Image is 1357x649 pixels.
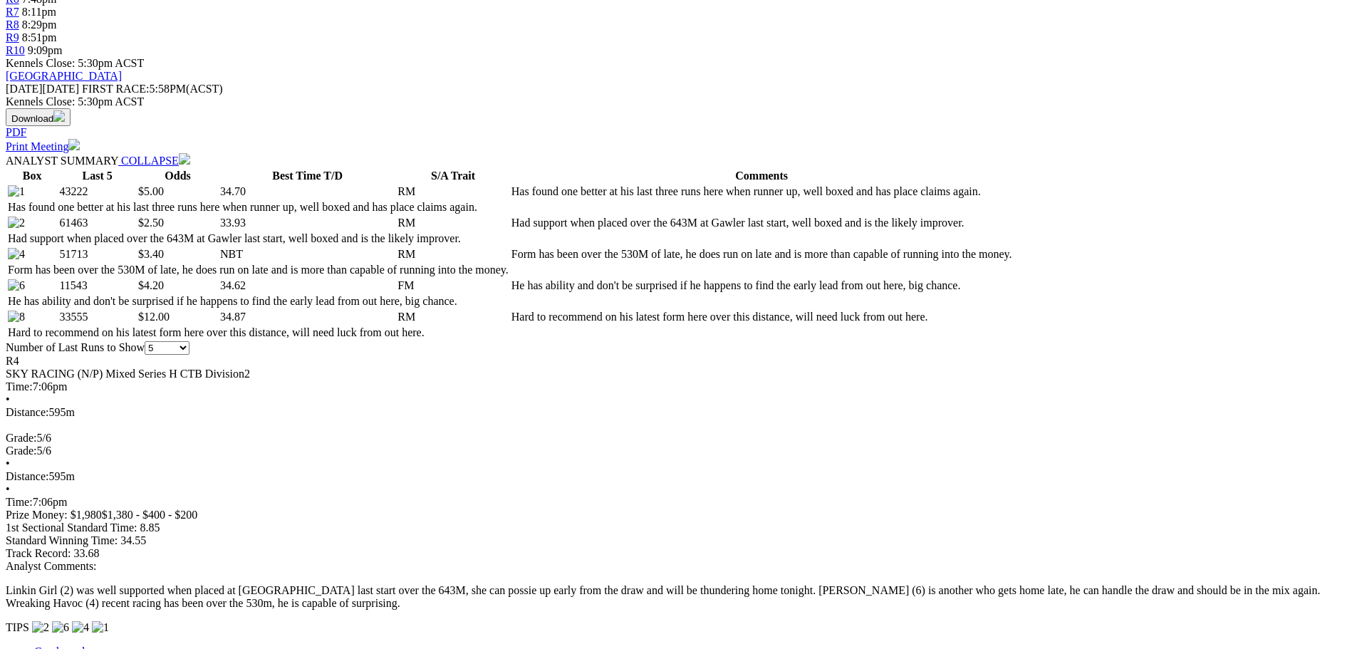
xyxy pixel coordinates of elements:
[8,185,25,198] img: 1
[397,216,509,230] td: RM
[6,584,1351,610] p: Linkin Girl (2) was well supported when placed at [GEOGRAPHIC_DATA] last start over the 643M, she...
[6,470,48,482] span: Distance:
[120,534,146,546] span: 34.55
[52,621,69,634] img: 6
[22,31,57,43] span: 8:51pm
[6,483,10,495] span: •
[219,169,395,183] th: Best Time T/D
[137,169,218,183] th: Odds
[72,621,89,634] img: 4
[6,355,19,367] span: R4
[7,294,509,308] td: He has ability and don't be surprised if he happens to find the early lead from out here, big cha...
[511,185,1013,199] td: Has found one better at his last three runs here when runner up, well boxed and has place claims ...
[6,445,37,457] span: Grade:
[73,547,99,559] span: 33.68
[219,216,395,230] td: 33.93
[6,57,144,69] span: Kennels Close: 5:30pm ACST
[138,217,164,229] span: $2.50
[6,44,25,56] a: R10
[138,311,170,323] span: $12.00
[6,83,79,95] span: [DATE]
[102,509,198,521] span: $1,380 - $400 - $200
[511,279,1013,293] td: He has ability and don't be surprised if he happens to find the early lead from out here, big cha...
[397,279,509,293] td: FM
[118,155,190,167] a: COLLAPSE
[58,169,136,183] th: Last 5
[6,368,1351,380] div: SKY RACING (N/P) Mixed Series H CTB Division2
[6,31,19,43] a: R9
[219,279,395,293] td: 34.62
[6,126,1351,139] div: Download
[6,83,43,95] span: [DATE]
[6,432,37,444] span: Grade:
[219,310,395,324] td: 34.87
[22,19,57,31] span: 8:29pm
[219,185,395,199] td: 34.70
[8,217,25,229] img: 2
[6,153,1351,167] div: ANALYST SUMMARY
[92,621,109,634] img: 1
[6,380,33,393] span: Time:
[58,279,136,293] td: 11543
[7,200,509,214] td: Has found one better at his last three runs here when runner up, well boxed and has place claims ...
[6,140,80,152] a: Print Meeting
[58,216,136,230] td: 61463
[138,185,164,197] span: $5.00
[511,310,1013,324] td: Hard to recommend on his latest form here over this distance, will need luck from out here.
[6,470,1351,483] div: 595m
[7,169,57,183] th: Box
[7,232,509,246] td: Had support when placed over the 643M at Gawler last start, well boxed and is the likely improver.
[138,279,164,291] span: $4.20
[397,169,509,183] th: S/A Trait
[6,560,97,572] span: Analyst Comments:
[8,248,25,261] img: 4
[511,216,1013,230] td: Had support when placed over the 643M at Gawler last start, well boxed and is the likely improver.
[6,457,10,469] span: •
[6,126,26,138] a: PDF
[28,44,63,56] span: 9:09pm
[6,380,1351,393] div: 7:06pm
[6,393,10,405] span: •
[397,185,509,199] td: RM
[58,247,136,261] td: 51713
[6,521,137,534] span: 1st Sectional Standard Time:
[6,621,29,633] span: TIPS
[6,509,1351,521] div: Prize Money: $1,980
[6,108,71,126] button: Download
[6,19,19,31] a: R8
[32,621,49,634] img: 2
[6,496,33,508] span: Time:
[219,247,395,261] td: NBT
[138,248,164,260] span: $3.40
[7,326,509,340] td: Hard to recommend on his latest form here over this distance, will need luck from out here.
[6,534,118,546] span: Standard Winning Time:
[6,445,1351,457] div: 5/6
[6,341,1351,355] div: Number of Last Runs to Show
[6,432,1351,445] div: 5/6
[397,247,509,261] td: RM
[6,547,71,559] span: Track Record:
[6,6,19,18] a: R7
[53,110,65,122] img: download.svg
[68,139,80,150] img: printer.svg
[22,6,56,18] span: 8:11pm
[397,310,509,324] td: RM
[58,185,136,199] td: 43222
[8,279,25,292] img: 6
[179,153,190,165] img: chevron-down-white.svg
[7,263,509,277] td: Form has been over the 530M of late, he does run on late and is more than capable of running into...
[121,155,179,167] span: COLLAPSE
[140,521,160,534] span: 8.85
[6,496,1351,509] div: 7:06pm
[8,311,25,323] img: 8
[82,83,149,95] span: FIRST RACE:
[6,70,122,82] a: [GEOGRAPHIC_DATA]
[6,406,48,418] span: Distance:
[511,169,1013,183] th: Comments
[6,95,1351,108] div: Kennels Close: 5:30pm ACST
[6,406,1351,419] div: 595m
